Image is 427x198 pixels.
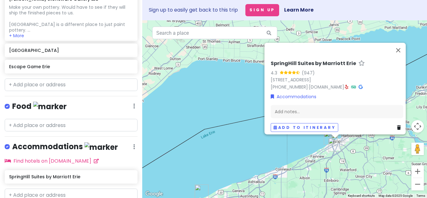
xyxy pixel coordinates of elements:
[397,124,403,131] a: Delete place
[271,93,316,100] a: Accommodations
[9,174,133,180] h6: SpringHill Suites by Marriott Erie
[391,43,406,58] button: Close
[271,60,403,91] div: · ·
[351,85,356,89] i: Tripadvisor
[271,84,308,90] a: [PHONE_NUMBER]
[5,119,138,131] input: + Add place or address
[5,79,138,91] input: + Add place or address
[5,157,99,165] a: Find hotels on [DOMAIN_NAME]
[284,6,314,13] a: Learn More
[411,120,424,133] button: Map camera controls
[245,4,279,16] button: Sign Up
[271,60,356,67] h6: SpringHill Suites by Marriott Erie
[84,142,118,152] img: marker
[9,48,133,53] h6: [GEOGRAPHIC_DATA]
[302,69,315,76] div: (947)
[309,84,344,90] a: [DOMAIN_NAME]
[348,194,375,198] button: Keyboard shortcuts
[9,4,133,33] div: Make your own pottery. Would have to see if they will ship the finished pieces to us. [GEOGRAPHIC...
[271,69,280,76] div: 4.3
[9,33,24,38] button: + More
[321,129,340,147] div: Allen Stoneware Gallery LLC
[411,143,424,155] button: Drag Pegman onto the map to open Street View
[271,123,338,132] button: Add to itinerary
[33,102,67,111] img: marker
[329,130,348,149] div: Erie Zoo
[152,27,277,39] input: Search a place
[359,85,363,89] i: Google Maps
[411,165,424,178] button: Zoom in
[359,60,365,67] a: Star place
[12,101,67,112] h4: Food
[12,142,118,152] h4: Accommodations
[416,194,425,197] a: Terms (opens in new tab)
[326,135,344,154] div: SpringHill Suites by Marriott Erie
[411,178,424,190] button: Zoom out
[379,194,413,197] span: Map data ©2025 Google
[9,64,133,69] h6: Escape Game Erie
[144,190,164,198] img: Google
[271,77,311,83] a: [STREET_ADDRESS]
[144,190,164,198] a: Open this area in Google Maps (opens a new window)
[271,105,403,118] div: Add notes...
